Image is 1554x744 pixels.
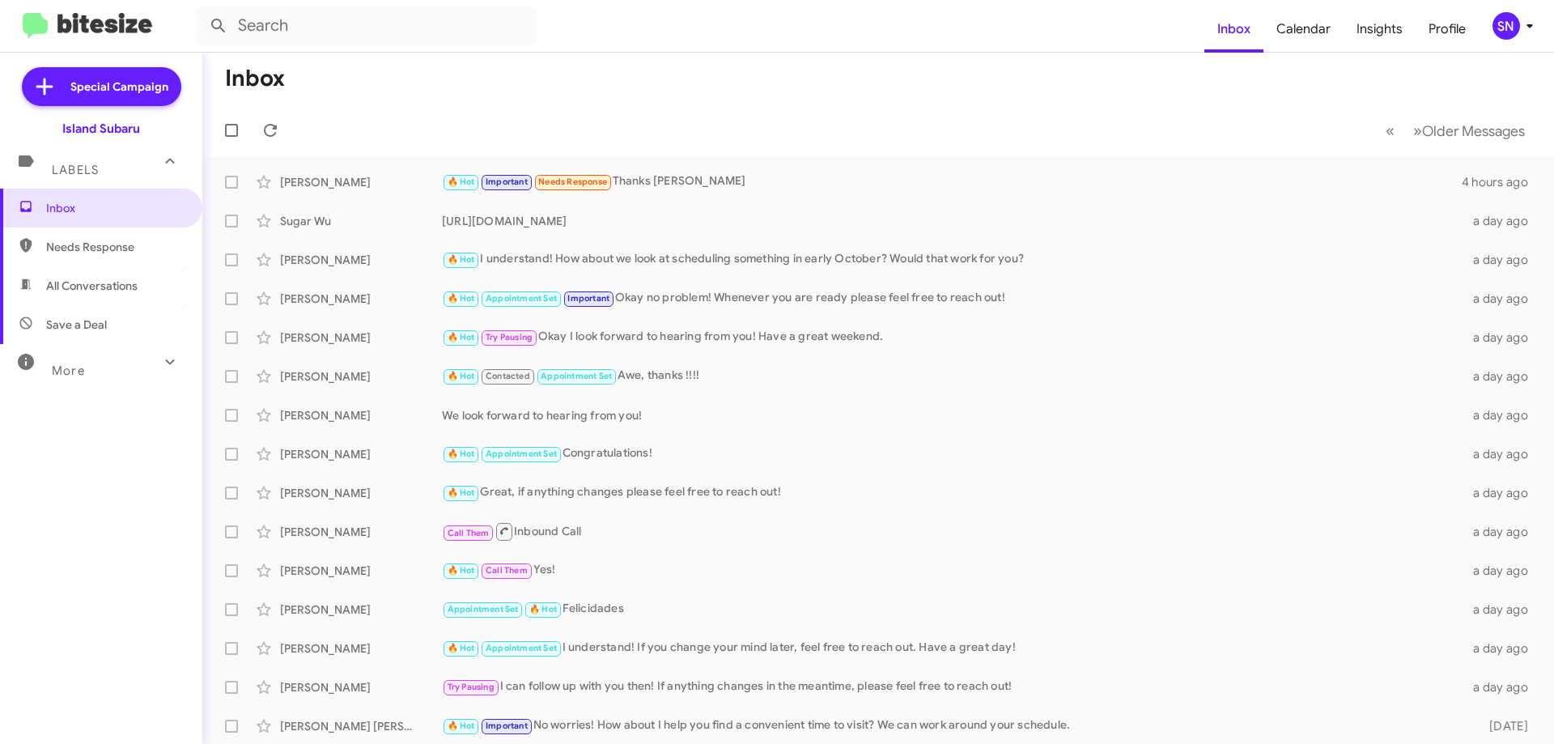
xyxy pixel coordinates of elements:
span: Save a Deal [46,317,107,333]
span: 🔥 Hot [448,487,475,498]
div: a day ago [1463,407,1541,423]
span: Important [486,721,528,731]
div: [PERSON_NAME] [280,329,442,346]
span: Needs Response [538,176,607,187]
div: [PERSON_NAME] [280,407,442,423]
div: [PERSON_NAME] [280,524,442,540]
div: a day ago [1463,329,1541,346]
span: Labels [52,163,99,177]
div: [PERSON_NAME] [280,291,442,307]
nav: Page navigation example [1377,114,1535,147]
div: Great, if anything changes please feel free to reach out! [442,483,1463,502]
span: All Conversations [46,278,138,294]
a: Calendar [1263,6,1344,53]
a: Insights [1344,6,1416,53]
span: 🔥 Hot [448,293,475,304]
span: Appointment Set [486,643,557,653]
span: Appointment Set [541,371,612,381]
div: a day ago [1463,485,1541,501]
span: 🔥 Hot [448,721,475,731]
div: Congratulations! [442,444,1463,463]
a: Special Campaign [22,67,181,106]
div: I understand! If you change your mind later, feel free to reach out. Have a great day! [442,639,1463,657]
div: I understand! How about we look at scheduling something in early October? Would that work for you? [442,250,1463,269]
div: a day ago [1463,640,1541,657]
input: Search [196,6,536,45]
div: Awe, thanks !!!! [442,367,1463,385]
div: a day ago [1463,563,1541,579]
div: [PERSON_NAME] [280,446,442,462]
span: Try Pausing [486,332,533,342]
div: a day ago [1463,213,1541,229]
div: Sugar Wu [280,213,442,229]
span: Needs Response [46,239,184,255]
span: 🔥 Hot [448,332,475,342]
span: 🔥 Hot [448,254,475,265]
div: [PERSON_NAME] [280,368,442,385]
span: 🔥 Hot [448,371,475,381]
span: Important [567,293,609,304]
div: [URL][DOMAIN_NAME] [442,213,1463,229]
div: a day ago [1463,602,1541,618]
button: Next [1403,114,1535,147]
span: Appointment Set [486,293,557,304]
span: 🔥 Hot [448,176,475,187]
span: « [1386,121,1395,141]
div: [PERSON_NAME] [280,174,442,190]
div: Okay I look forward to hearing from you! Have a great weekend. [442,328,1463,346]
div: I can follow up with you then! If anything changes in the meantime, please feel free to reach out! [442,678,1463,696]
div: [PERSON_NAME] [280,563,442,579]
div: Inbound Call [442,521,1463,542]
div: Okay no problem! Whenever you are ready please feel free to reach out! [442,289,1463,308]
span: Older Messages [1422,122,1525,140]
div: We look forward to hearing from you! [442,407,1463,423]
span: 🔥 Hot [529,604,557,614]
button: Previous [1376,114,1404,147]
span: » [1413,121,1422,141]
a: Inbox [1204,6,1263,53]
div: [PERSON_NAME] [PERSON_NAME] [280,718,442,734]
div: [PERSON_NAME] [280,602,442,618]
div: [PERSON_NAME] [280,485,442,501]
div: Felicidades [442,600,1463,619]
div: a day ago [1463,446,1541,462]
div: [PERSON_NAME] [280,679,442,695]
span: Appointment Set [486,449,557,459]
a: Profile [1416,6,1479,53]
button: SN [1479,12,1536,40]
div: Island Subaru [62,121,140,137]
div: a day ago [1463,679,1541,695]
span: Try Pausing [448,682,495,692]
div: a day ago [1463,524,1541,540]
div: Thanks [PERSON_NAME] [442,172,1462,191]
span: More [52,363,85,378]
span: Contacted [486,371,530,381]
div: a day ago [1463,291,1541,307]
div: [DATE] [1463,718,1541,734]
span: 🔥 Hot [448,643,475,653]
span: Special Campaign [70,79,168,95]
div: No worries! How about I help you find a convenient time to visit? We can work around your schedule. [442,716,1463,735]
div: 4 hours ago [1462,174,1541,190]
div: [PERSON_NAME] [280,640,442,657]
div: a day ago [1463,368,1541,385]
span: 🔥 Hot [448,449,475,459]
span: Call Them [486,565,528,576]
div: SN [1492,12,1520,40]
span: Call Them [448,528,490,538]
span: Inbox [46,200,184,216]
div: a day ago [1463,252,1541,268]
span: Important [486,176,528,187]
div: [PERSON_NAME] [280,252,442,268]
h1: Inbox [225,66,285,91]
div: Yes! [442,561,1463,580]
span: Appointment Set [448,604,519,614]
span: 🔥 Hot [448,565,475,576]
